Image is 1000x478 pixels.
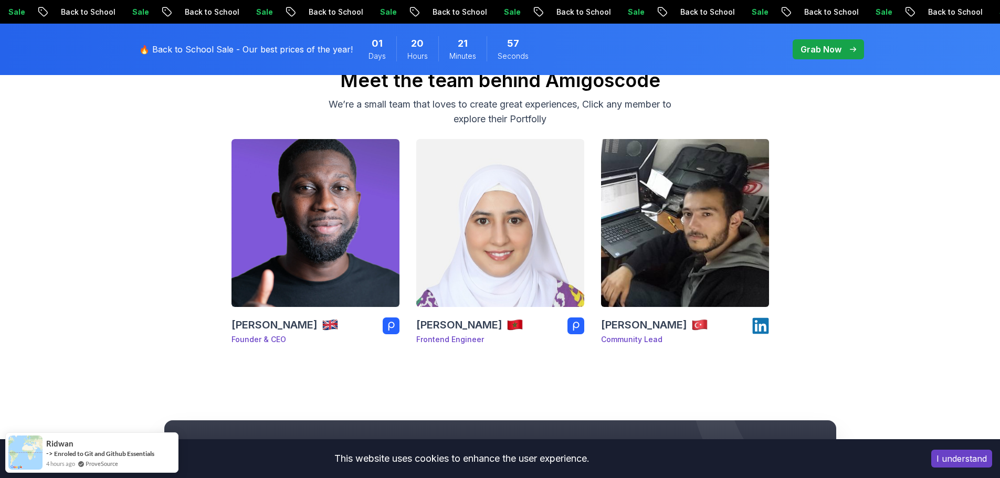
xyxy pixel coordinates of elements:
[46,449,53,458] span: ->
[177,7,248,17] p: Back to School
[920,7,992,17] p: Back to School
[498,51,529,61] span: Seconds
[458,36,468,51] span: 21 Minutes
[46,459,75,468] span: 4 hours ago
[324,97,677,126] p: We’re a small team that loves to create great experiences, Click any member to explore their Port...
[1,7,34,17] p: Sale
[248,7,282,17] p: Sale
[8,435,43,470] img: provesource social proof notification image
[53,7,124,17] p: Back to School
[372,36,383,51] span: 1 Days
[416,139,584,307] img: Chaimaa Safi_team
[46,439,73,448] span: ridwan
[496,7,530,17] p: Sale
[231,139,399,353] a: Nelson Djalo_team[PERSON_NAME]team member countryFounder & CEO
[601,139,769,353] a: Ömer Fadil_team[PERSON_NAME]team member countryCommunity Lead
[425,7,496,17] p: Back to School
[124,7,158,17] p: Sale
[507,316,523,333] img: team member country
[416,139,584,353] a: Chaimaa Safi_team[PERSON_NAME]team member countryFrontend Engineer
[672,7,744,17] p: Back to School
[620,7,654,17] p: Sale
[407,51,428,61] span: Hours
[369,51,386,61] span: Days
[54,450,154,458] a: Enroled to Git and Github Essentials
[416,334,523,345] p: Frontend Engineer
[449,51,476,61] span: Minutes
[8,447,915,470] div: This website uses cookies to enhance the user experience.
[796,7,868,17] p: Back to School
[691,316,708,333] img: team member country
[507,36,519,51] span: 57 Seconds
[931,450,992,468] button: Accept cookies
[801,43,841,56] p: Grab Now
[597,135,773,311] img: Ömer Fadil_team
[744,7,777,17] p: Sale
[231,317,318,332] h3: [PERSON_NAME]
[322,316,339,333] img: team member country
[372,7,406,17] p: Sale
[549,7,620,17] p: Back to School
[231,334,339,345] p: Founder & CEO
[86,459,118,468] a: ProveSource
[601,317,687,332] h3: [PERSON_NAME]
[231,139,399,307] img: Nelson Djalo_team
[416,317,502,332] h3: [PERSON_NAME]
[133,70,868,91] h2: Meet the team behind Amigoscode
[411,36,424,51] span: 20 Hours
[601,334,708,345] p: Community Lead
[139,43,353,56] p: 🔥 Back to School Sale - Our best prices of the year!
[301,7,372,17] p: Back to School
[868,7,901,17] p: Sale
